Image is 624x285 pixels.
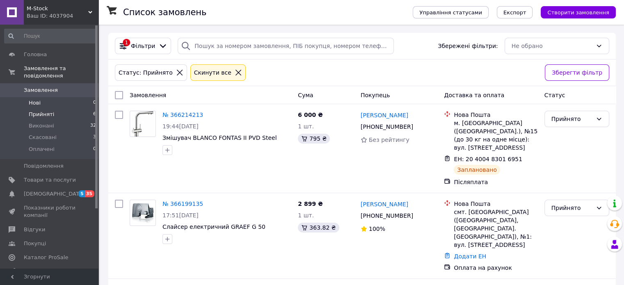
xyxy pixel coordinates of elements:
[178,38,394,54] input: Пошук за номером замовлення, ПІБ покупця, номером телефону, Email, номером накладної
[438,42,498,50] span: Збережені фільтри:
[369,226,385,232] span: 100%
[551,203,592,212] div: Прийнято
[130,200,156,226] a: Фото товару
[162,212,199,219] span: 17:51[DATE]
[162,223,265,230] a: Слайсер електричний GRAEF G 50
[361,200,408,208] a: [PERSON_NAME]
[93,99,96,107] span: 0
[544,92,565,98] span: Статус
[24,190,85,198] span: [DEMOGRAPHIC_DATA]
[29,122,54,130] span: Виконані
[162,123,199,130] span: 19:44[DATE]
[24,176,76,184] span: Товари та послуги
[29,134,57,141] span: Скасовані
[361,92,390,98] span: Покупець
[29,146,55,153] span: Оплачені
[454,253,486,260] a: Додати ЕН
[545,64,609,81] button: Зберегти фільтр
[93,134,96,141] span: 3
[130,92,166,98] span: Замовлення
[298,201,323,207] span: 2 899 ₴
[298,112,323,118] span: 6 000 ₴
[298,212,314,219] span: 1 шт.
[131,42,155,50] span: Фільтри
[130,111,156,137] a: Фото товару
[4,29,97,43] input: Пошук
[132,111,154,137] img: Фото товару
[27,12,98,20] div: Ваш ID: 4037904
[162,112,203,118] a: № 366214213
[413,6,489,18] button: Управління статусами
[454,178,537,186] div: Післяплата
[369,137,409,143] span: Без рейтингу
[117,68,174,77] div: Статус: Прийнято
[29,99,41,107] span: Нові
[298,223,339,233] div: 363.82 ₴
[27,5,88,12] span: M-Stock
[24,268,52,275] span: Аналітика
[359,210,415,221] div: [PHONE_NUMBER]
[503,9,526,16] span: Експорт
[454,111,537,119] div: Нова Пошта
[24,51,47,58] span: Головна
[512,41,592,50] div: Не обрано
[454,208,537,249] div: смт. [GEOGRAPHIC_DATA] ([GEOGRAPHIC_DATA], [GEOGRAPHIC_DATA]. [GEOGRAPHIC_DATA]), №1: вул. [STREE...
[533,9,616,15] a: Створити замовлення
[547,9,609,16] span: Створити замовлення
[24,87,58,94] span: Замовлення
[192,68,233,77] div: Cкинути все
[454,264,537,272] div: Оплата на рахунок
[552,68,602,77] span: Зберегти фільтр
[497,6,533,18] button: Експорт
[551,114,592,123] div: Прийнято
[93,111,96,118] span: 6
[419,9,482,16] span: Управління статусами
[24,240,46,247] span: Покупці
[454,165,500,175] div: Заплановано
[123,7,206,17] h1: Список замовлень
[298,92,313,98] span: Cума
[24,65,98,80] span: Замовлення та повідомлення
[454,156,522,162] span: ЕН: 20 4004 8301 6951
[454,200,537,208] div: Нова Пошта
[361,111,408,119] a: [PERSON_NAME]
[24,162,64,170] span: Повідомлення
[162,201,203,207] a: № 366199135
[454,119,537,152] div: м. [GEOGRAPHIC_DATA] ([GEOGRAPHIC_DATA].), №15 (до 30 кг на одне місце): вул. [STREET_ADDRESS]
[298,123,314,130] span: 1 шт.
[78,190,85,197] span: 5
[541,6,616,18] button: Створити замовлення
[444,92,504,98] span: Доставка та оплата
[90,122,96,130] span: 32
[359,121,415,132] div: [PHONE_NUMBER]
[85,190,94,197] span: 35
[298,134,330,144] div: 795 ₴
[130,201,155,225] img: Фото товару
[24,254,68,261] span: Каталог ProSale
[29,111,54,118] span: Прийняті
[93,146,96,153] span: 0
[24,204,76,219] span: Показники роботи компанії
[24,226,45,233] span: Відгуки
[162,135,277,141] a: Змішувач BLANCO FONTAS II PVD Steel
